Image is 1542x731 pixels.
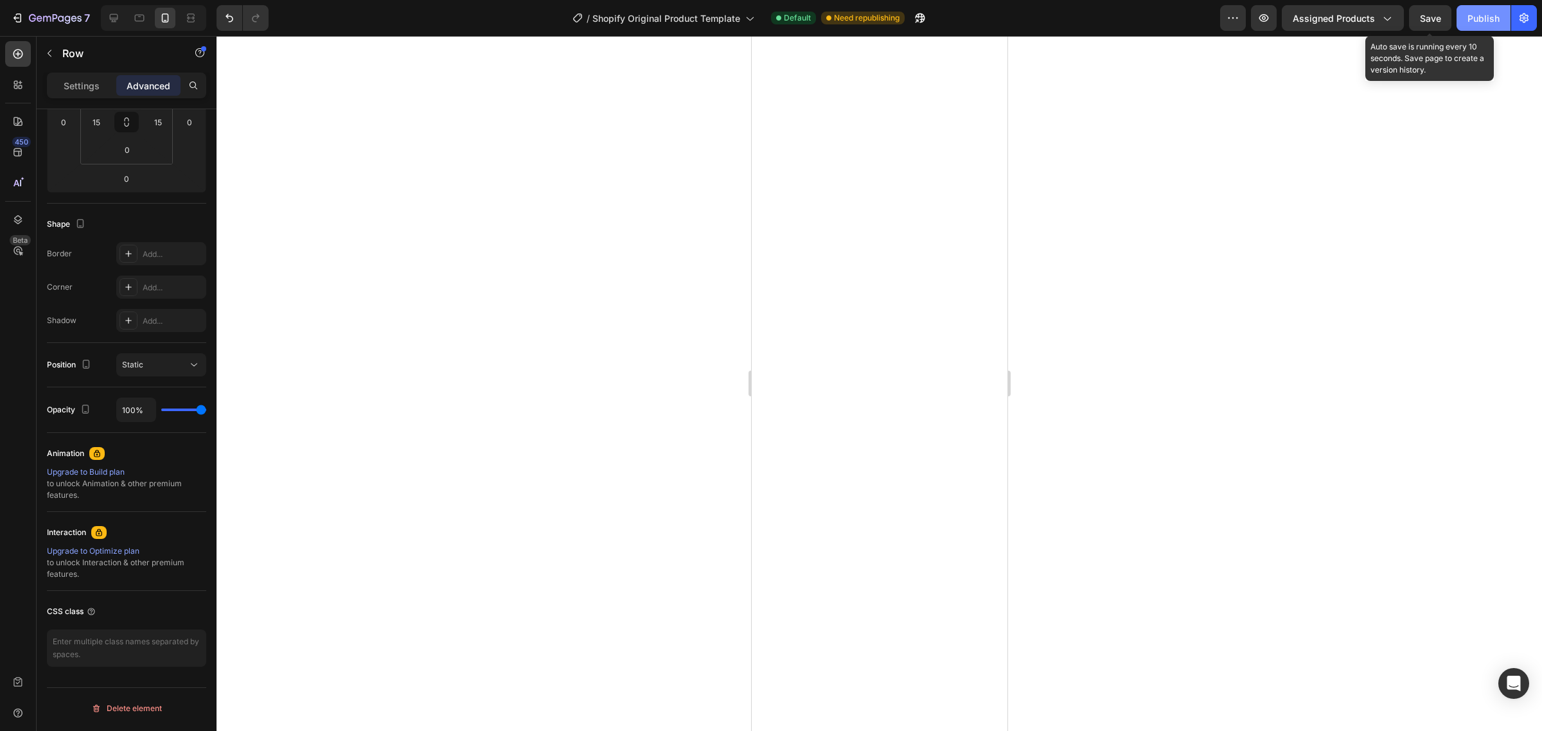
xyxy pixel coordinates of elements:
[54,112,73,132] input: 0
[1467,12,1500,25] div: Publish
[47,606,96,617] div: CSS class
[143,249,203,260] div: Add...
[47,545,206,580] div: to unlock Interaction & other premium features.
[47,401,93,419] div: Opacity
[87,112,106,132] input: 15px
[784,12,811,24] span: Default
[47,216,88,233] div: Shape
[122,360,143,369] span: Static
[587,12,590,25] span: /
[752,36,1007,731] iframe: Design area
[47,466,206,478] div: Upgrade to Build plan
[84,10,90,26] p: 7
[1498,668,1529,699] div: Open Intercom Messenger
[1409,5,1451,31] button: Save
[148,112,168,132] input: 15px
[47,545,206,557] div: Upgrade to Optimize plan
[127,79,170,92] p: Advanced
[47,698,206,719] button: Delete element
[180,112,199,132] input: 0
[47,357,94,374] div: Position
[114,140,140,159] input: 0px
[91,701,162,716] div: Delete element
[10,235,31,245] div: Beta
[217,5,269,31] div: Undo/Redo
[47,248,72,260] div: Border
[64,79,100,92] p: Settings
[47,315,76,326] div: Shadow
[62,46,172,61] p: Row
[117,398,155,421] input: Auto
[834,12,899,24] span: Need republishing
[592,12,740,25] span: Shopify Original Product Template
[47,448,84,459] div: Animation
[143,282,203,294] div: Add...
[47,281,73,293] div: Corner
[1420,13,1441,24] span: Save
[1282,5,1404,31] button: Assigned Products
[47,466,206,501] div: to unlock Animation & other premium features.
[1457,5,1511,31] button: Publish
[1293,12,1375,25] span: Assigned Products
[143,315,203,327] div: Add...
[114,169,139,188] input: 0
[47,527,86,538] div: Interaction
[5,5,96,31] button: 7
[116,353,206,376] button: Static
[12,137,31,147] div: 450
